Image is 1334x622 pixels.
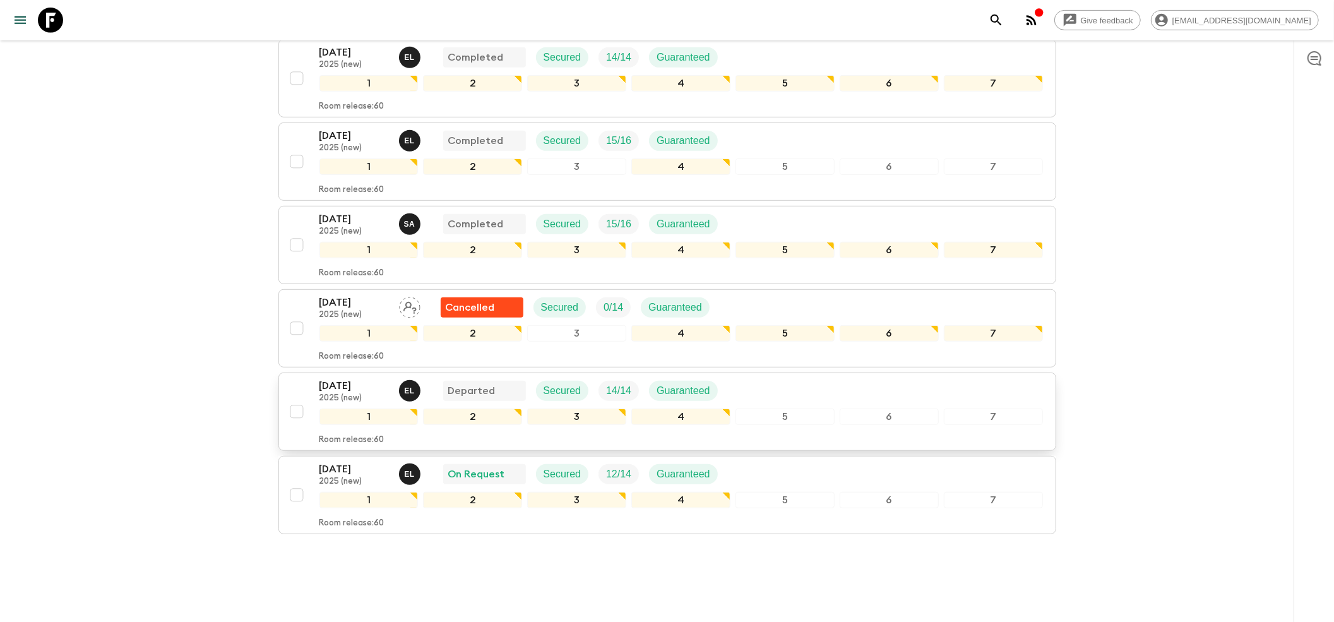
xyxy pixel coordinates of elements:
div: 1 [319,158,419,175]
p: Guaranteed [648,300,702,315]
p: 15 / 16 [606,133,631,148]
div: 3 [527,75,626,92]
a: Give feedback [1054,10,1141,30]
div: Trip Fill [599,131,639,151]
div: 6 [840,492,939,508]
p: 2025 (new) [319,393,389,404]
div: 1 [319,75,419,92]
div: 4 [631,242,730,258]
div: 6 [840,158,939,175]
span: Give feedback [1074,16,1140,25]
p: 2025 (new) [319,310,389,320]
div: 4 [631,325,730,342]
span: Eleonora Longobardi [399,134,423,144]
div: Secured [536,214,589,234]
div: Secured [536,131,589,151]
div: Secured [536,464,589,484]
p: 2025 (new) [319,60,389,70]
div: 7 [944,409,1043,425]
p: Room release: 60 [319,518,384,529]
span: [EMAIL_ADDRESS][DOMAIN_NAME] [1165,16,1318,25]
div: 4 [631,75,730,92]
p: [DATE] [319,212,389,227]
div: Trip Fill [599,214,639,234]
p: Secured [544,383,581,398]
p: 2025 (new) [319,227,389,237]
div: 5 [735,409,835,425]
p: Guaranteed [657,50,710,65]
div: 7 [944,492,1043,508]
p: [DATE] [319,295,389,310]
div: 5 [735,75,835,92]
div: [EMAIL_ADDRESS][DOMAIN_NAME] [1151,10,1319,30]
p: Secured [544,217,581,232]
p: Completed [448,133,504,148]
p: Secured [544,133,581,148]
div: 1 [319,325,419,342]
div: 6 [840,242,939,258]
p: Guaranteed [657,217,710,232]
div: Trip Fill [599,47,639,68]
span: Assign pack leader [399,301,420,311]
p: [DATE] [319,378,389,393]
div: 2 [423,492,522,508]
div: 6 [840,325,939,342]
span: Simona Albanese [399,217,423,227]
div: 5 [735,242,835,258]
div: 3 [527,242,626,258]
div: 3 [527,492,626,508]
button: [DATE]2025 (new)Assign pack leaderFlash Pack cancellationSecuredTrip FillGuaranteed1234567Room re... [278,289,1056,368]
p: 14 / 14 [606,383,631,398]
p: Room release: 60 [319,352,384,362]
div: 2 [423,75,522,92]
p: Secured [544,50,581,65]
div: Trip Fill [599,381,639,401]
p: Secured [541,300,579,315]
p: Completed [448,217,504,232]
p: Cancelled [446,300,495,315]
div: 5 [735,325,835,342]
p: 14 / 14 [606,50,631,65]
div: 7 [944,158,1043,175]
div: 1 [319,242,419,258]
p: 0 / 14 [604,300,623,315]
div: Secured [536,381,589,401]
div: Trip Fill [599,464,639,484]
span: Eleonora Longobardi [399,51,423,61]
p: Departed [448,383,496,398]
button: menu [8,8,33,33]
div: 4 [631,492,730,508]
p: Guaranteed [657,467,710,482]
div: 2 [423,325,522,342]
p: On Request [448,467,505,482]
p: 15 / 16 [606,217,631,232]
button: [DATE]2025 (new)Simona AlbaneseCompletedSecuredTrip FillGuaranteed1234567Room release:60 [278,206,1056,284]
p: Guaranteed [657,133,710,148]
div: 3 [527,158,626,175]
p: Secured [544,467,581,482]
p: [DATE] [319,45,389,60]
div: 6 [840,409,939,425]
p: Room release: 60 [319,102,384,112]
div: 5 [735,158,835,175]
div: 3 [527,409,626,425]
div: Secured [533,297,587,318]
div: Trip Fill [596,297,631,318]
p: 2025 (new) [319,143,389,153]
div: 7 [944,75,1043,92]
p: Guaranteed [657,383,710,398]
p: Room release: 60 [319,185,384,195]
button: [DATE]2025 (new)Eleonora LongobardiDepartedSecuredTrip FillGuaranteed1234567Room release:60 [278,373,1056,451]
button: [DATE]2025 (new)Eleonora LongobardiCompletedSecuredTrip FillGuaranteed1234567Room release:60 [278,39,1056,117]
div: Secured [536,47,589,68]
div: 4 [631,158,730,175]
p: [DATE] [319,128,389,143]
div: 7 [944,242,1043,258]
div: 5 [735,492,835,508]
p: Room release: 60 [319,268,384,278]
div: 2 [423,242,522,258]
div: 6 [840,75,939,92]
span: Eleonora Longobardi [399,384,423,394]
p: 12 / 14 [606,467,631,482]
div: 2 [423,158,522,175]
